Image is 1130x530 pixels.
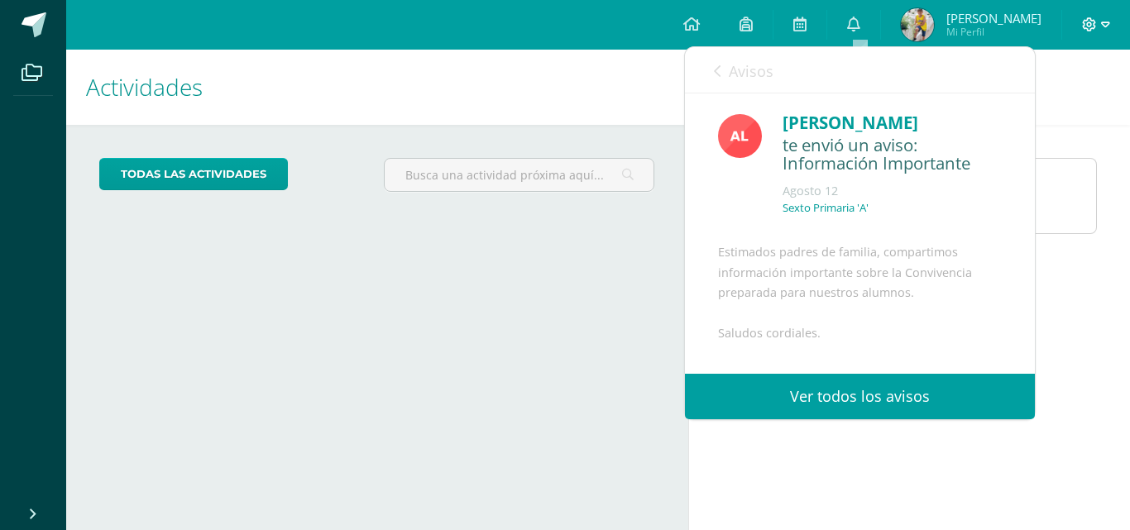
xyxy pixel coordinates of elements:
[783,110,1002,136] div: [PERSON_NAME]
[783,183,1002,199] div: Agosto 12
[946,10,1041,26] span: [PERSON_NAME]
[729,61,773,81] span: Avisos
[86,50,668,125] h1: Actividades
[718,114,762,158] img: 2ffea78c32313793fe3641c097813157.png
[946,25,1041,39] span: Mi Perfil
[783,201,869,215] p: Sexto Primaria 'A'
[685,374,1035,419] a: Ver todos los avisos
[385,159,654,191] input: Busca una actividad próxima aquí...
[99,158,288,190] a: todas las Actividades
[718,242,1002,518] div: Estimados padres de familia, compartimos información importante sobre la Convivencia preparada pa...
[783,136,1002,174] div: te envió un aviso: Información Importante
[901,8,934,41] img: 626ebba35eea5d832b3e6fc8bbe675af.png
